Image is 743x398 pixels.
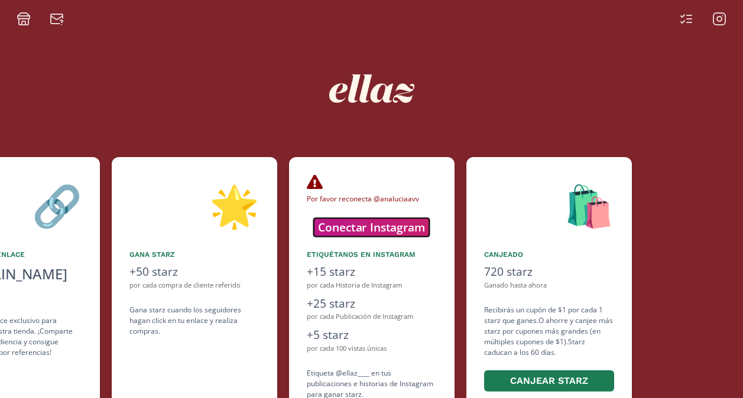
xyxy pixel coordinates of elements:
div: +50 starz [129,263,259,280]
div: 🛍️ [484,175,614,235]
div: +15 starz [307,263,437,280]
button: Conectar Instagram [314,218,430,236]
span: Por favor reconecta @analuciaavv [307,183,419,204]
div: +25 starz [307,295,437,312]
div: Canjeado [484,249,614,260]
div: 🌟 [129,175,259,235]
button: Canjear starz [484,370,614,392]
div: por cada Historia de Instagram [307,280,437,291]
div: Ganado hasta ahora [484,280,614,291]
div: Recibirás un cupón de $1 por cada 1 starz que ganes. O ahorre y canjee más starz por cupones más ... [484,305,614,394]
div: Gana starz cuando los seguidores hagan click en tu enlace y realiza compras . [129,305,259,337]
img: nKmKAABZpYV7 [319,35,425,142]
div: 720 starz [484,263,614,280]
div: por cada compra de cliente referido [129,280,259,291]
div: por cada 100 vistas únicas [307,344,437,354]
div: por cada Publicación de Instagram [307,312,437,322]
div: Etiquétanos en Instagram [307,249,437,260]
div: +5 starz [307,327,437,344]
div: Gana starz [129,249,259,260]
